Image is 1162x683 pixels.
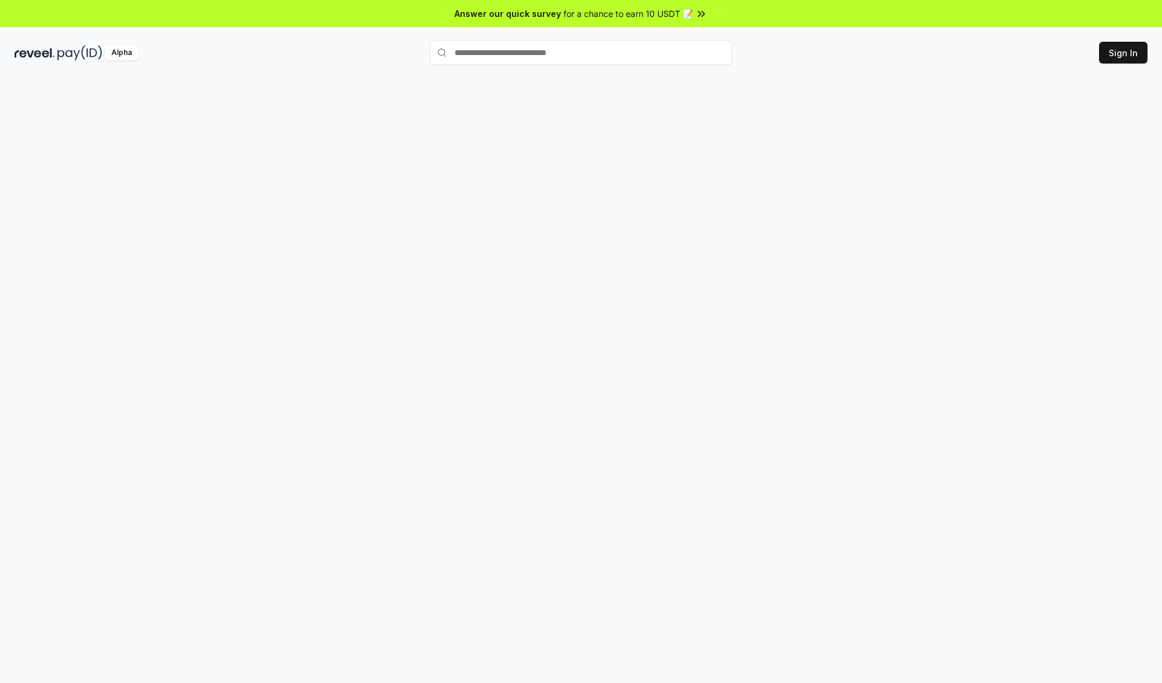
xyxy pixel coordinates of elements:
span: for a chance to earn 10 USDT 📝 [563,7,693,20]
img: pay_id [57,45,102,60]
span: Answer our quick survey [455,7,561,20]
button: Sign In [1099,42,1147,64]
div: Alpha [105,45,139,60]
img: reveel_dark [15,45,55,60]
